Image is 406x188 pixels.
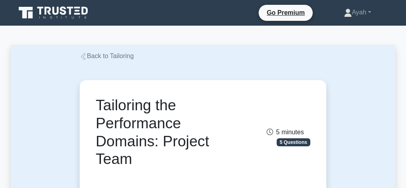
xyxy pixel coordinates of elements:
[325,4,390,20] a: Ayah
[267,129,304,135] span: 5 minutes
[96,96,235,168] h1: Tailoring the Performance Domains: Project Team
[277,138,310,146] span: 5 Questions
[80,53,134,59] a: Back to Tailoring
[262,8,310,18] a: Go Premium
